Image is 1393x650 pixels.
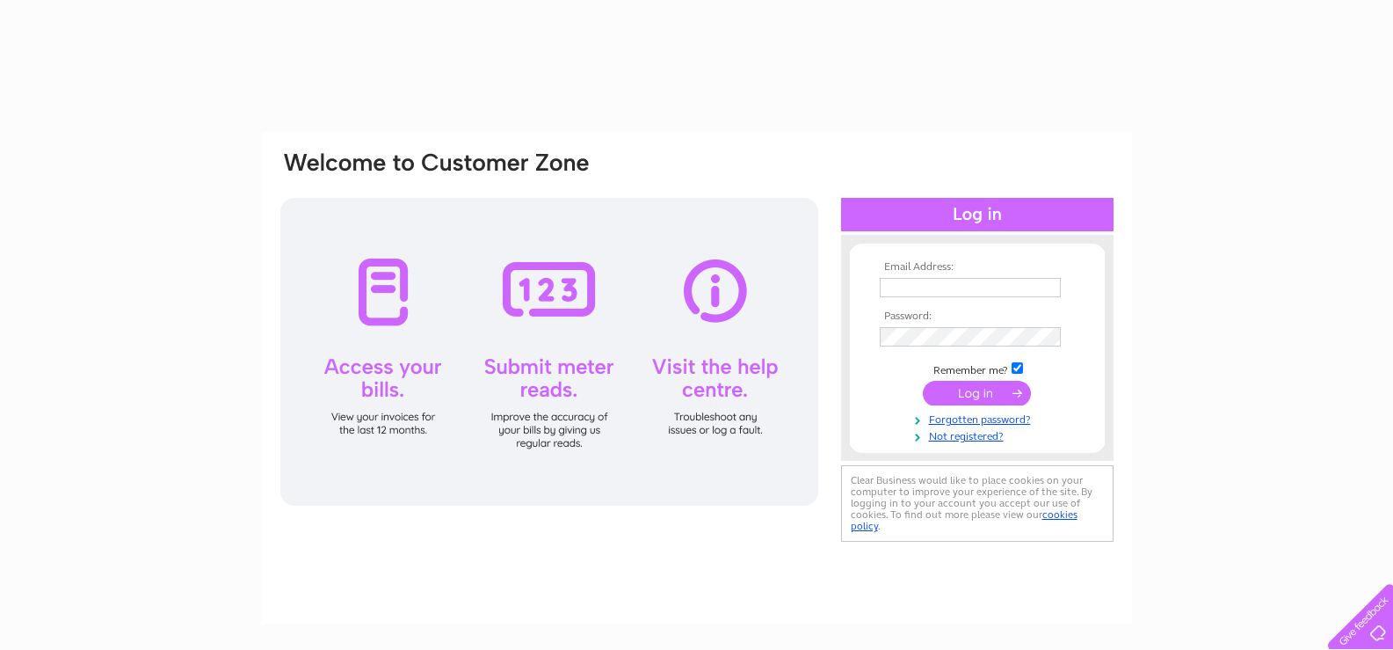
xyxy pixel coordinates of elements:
a: cookies policy [851,508,1077,532]
th: Email Address: [875,261,1079,274]
a: Not registered? [880,427,1079,443]
th: Password: [875,310,1079,323]
input: Submit [923,381,1031,405]
div: Clear Business would like to place cookies on your computer to improve your experience of the sit... [841,465,1114,542]
td: Remember me? [875,360,1079,377]
a: Forgotten password? [880,410,1079,427]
